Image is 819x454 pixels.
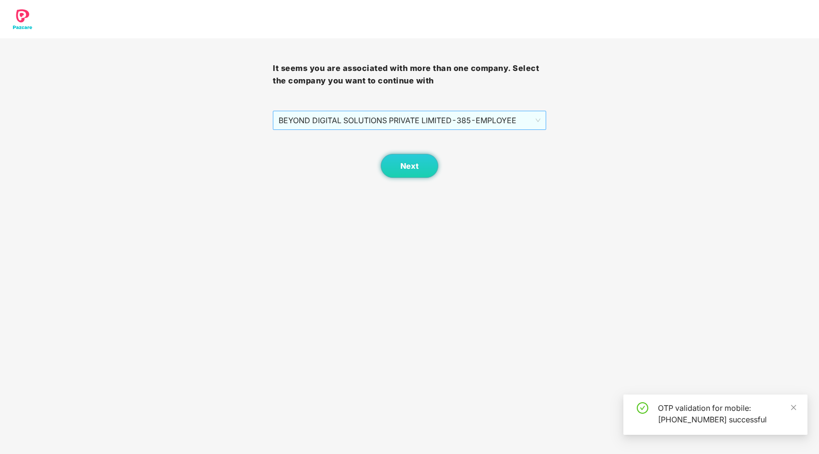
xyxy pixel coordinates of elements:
[381,154,438,178] button: Next
[273,62,546,87] h3: It seems you are associated with more than one company. Select the company you want to continue with
[637,402,648,414] span: check-circle
[400,162,419,171] span: Next
[658,402,796,425] div: OTP validation for mobile: [PHONE_NUMBER] successful
[279,111,540,129] span: BEYOND DIGITAL SOLUTIONS PRIVATE LIMITED - 385 - EMPLOYEE
[790,404,797,411] span: close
